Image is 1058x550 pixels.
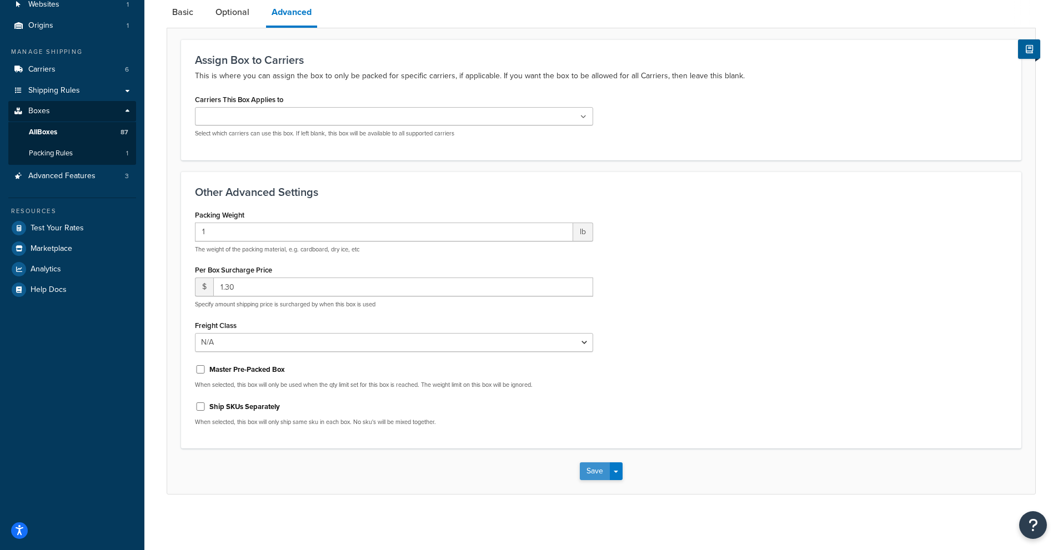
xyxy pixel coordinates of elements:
span: Advanced Features [28,171,96,181]
p: Select which carriers can use this box. If left blank, this box will be available to all supporte... [195,129,593,138]
li: Origins [8,16,136,36]
span: Origins [28,21,53,31]
li: Carriers [8,59,136,80]
a: Carriers6 [8,59,136,80]
a: Analytics [8,259,136,279]
a: Packing Rules1 [8,143,136,164]
li: Advanced Features [8,166,136,186]
button: Show Help Docs [1018,39,1040,59]
label: Freight Class [195,321,237,330]
span: $ [195,277,213,296]
button: Open Resource Center [1019,511,1047,539]
a: Advanced Features3 [8,166,136,186]
span: 1 [127,21,129,31]
a: Origins1 [8,16,136,36]
div: Manage Shipping [8,47,136,57]
span: Help Docs [31,285,67,295]
span: lb [573,223,593,241]
span: Boxes [28,107,50,116]
label: Carriers This Box Applies to [195,95,283,104]
a: Boxes [8,101,136,122]
label: Packing Weight [195,211,244,219]
span: 3 [125,171,129,181]
p: This is where you can assign the box to only be packed for specific carriers, if applicable. If y... [195,69,1007,83]
span: Marketplace [31,244,72,254]
span: Carriers [28,65,56,74]
a: AllBoxes87 [8,122,136,143]
span: 87 [121,128,128,137]
span: All Boxes [29,128,57,137]
h3: Other Advanced Settings [195,186,1007,198]
label: Ship SKUs Separately [209,402,280,412]
a: Marketplace [8,239,136,259]
span: Test Your Rates [31,224,84,233]
p: Specify amount shipping price is surcharged by when this box is used [195,300,593,309]
span: 6 [125,65,129,74]
a: Shipping Rules [8,80,136,101]
p: The weight of the packing material, e.g. cardboard, dry ice, etc [195,245,593,254]
button: Save [580,462,610,480]
p: When selected, this box will only ship same sku in each box. No sku's will be mixed together. [195,418,593,426]
span: Shipping Rules [28,86,80,95]
a: Help Docs [8,280,136,300]
a: Test Your Rates [8,218,136,238]
label: Per Box Surcharge Price [195,266,272,274]
span: 1 [126,149,128,158]
li: Packing Rules [8,143,136,164]
h3: Assign Box to Carriers [195,54,1007,66]
span: Packing Rules [29,149,73,158]
span: Analytics [31,265,61,274]
label: Master Pre-Packed Box [209,365,285,375]
li: Boxes [8,101,136,164]
p: When selected, this box will only be used when the qty limit set for this box is reached. The wei... [195,381,593,389]
div: Resources [8,206,136,216]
